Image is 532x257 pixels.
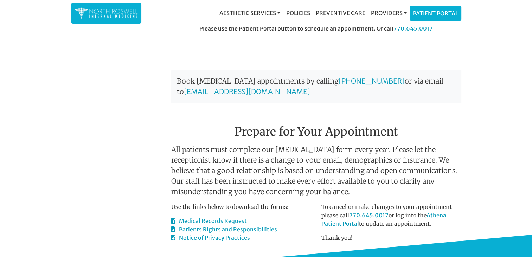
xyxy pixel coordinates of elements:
p: All patients must complete our [MEDICAL_DATA] form every year. Please let the receptionist know i... [171,144,461,197]
a: 770.645.0017 [393,25,433,32]
a: 770.645.0017 [349,212,389,219]
a: Policies [283,6,313,20]
p: Use the links below to download the forms: [171,203,311,211]
a: Patients Rights and Responsibilities [171,226,277,233]
img: North Roswell Internal Medicine [75,6,138,20]
a: Providers [368,6,409,20]
h2: Prepare for Your Appointment [171,108,461,141]
p: Thank you! [321,233,461,242]
a: [EMAIL_ADDRESS][DOMAIN_NAME] [184,87,310,96]
a: [PHONE_NUMBER] [339,77,405,85]
a: Notice of Privacy Practices [171,234,250,241]
a: Aesthetic Services [217,6,283,20]
p: To cancel or make changes to your appointment please call or log into the to update an appointment. [321,203,461,228]
a: Athena Patient Portal [321,212,446,227]
a: Medical Records Request [171,217,247,224]
p: Book [MEDICAL_DATA] appointments by calling or via email to [171,70,461,103]
a: Preventive Care [313,6,368,20]
a: Patient Portal [410,6,461,20]
div: Please use the Patient Portal button to schedule an appointment. Or call [166,24,467,64]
